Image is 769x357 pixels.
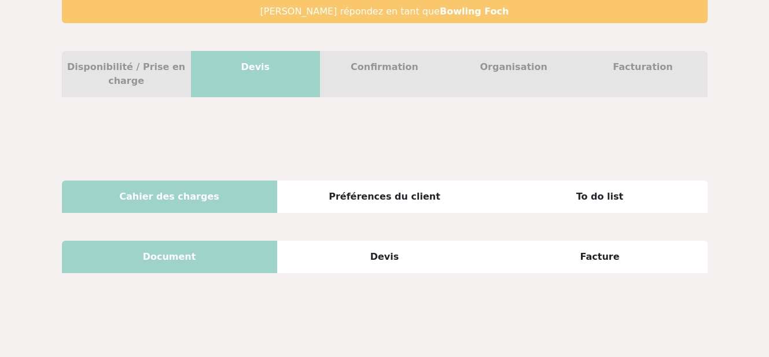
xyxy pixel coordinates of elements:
div: Préférences du client [277,181,492,213]
div: Devis [277,241,492,273]
div: Disponibilité / Prise en charge [62,51,191,97]
div: Facture [492,241,708,273]
div: Organisation [449,51,578,97]
div: Confirmation [320,51,449,97]
b: Bowling Foch [440,6,509,17]
div: Cahier des charges [62,181,277,213]
div: Devis [191,51,320,97]
div: To do list [492,181,708,213]
div: Document [62,241,277,273]
div: Facturation [578,51,707,97]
